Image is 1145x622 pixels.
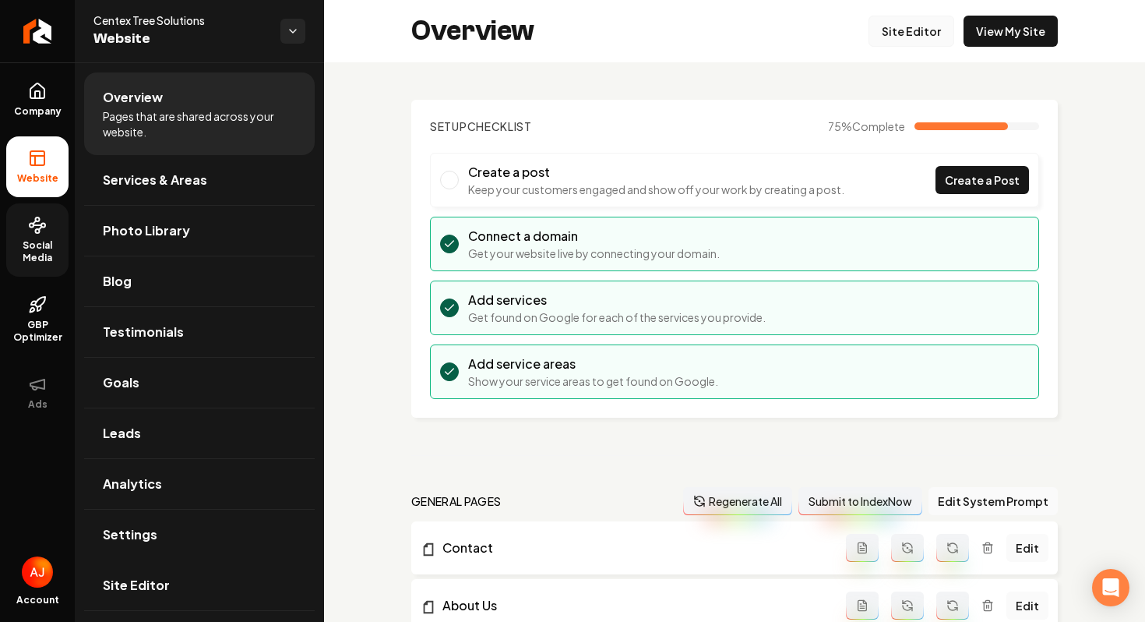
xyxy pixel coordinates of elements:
[6,69,69,130] a: Company
[1006,534,1048,562] a: Edit
[103,323,184,341] span: Testimonials
[868,16,954,47] a: Site Editor
[430,118,532,134] h2: Checklist
[84,510,315,560] a: Settings
[6,362,69,423] button: Ads
[84,358,315,408] a: Goals
[84,459,315,509] a: Analytics
[935,166,1029,194] a: Create a Post
[84,256,315,306] a: Blog
[23,19,52,44] img: Rebolt Logo
[84,206,315,256] a: Photo Library
[6,283,69,356] a: GBP Optimizer
[421,539,846,557] a: Contact
[1092,569,1129,606] div: Open Intercom Messenger
[84,307,315,357] a: Testimonials
[852,119,905,133] span: Complete
[468,309,766,325] p: Get found on Google for each of the services you provide.
[103,108,296,140] span: Pages that are shared across your website.
[6,239,69,264] span: Social Media
[468,246,720,261] p: Get your website live by connecting your domain.
[103,272,132,291] span: Blog
[468,163,844,182] h3: Create a post
[421,596,846,615] a: About Us
[1006,592,1048,620] a: Edit
[103,221,190,240] span: Photo Library
[468,182,844,197] p: Keep your customers engaged and show off your work by creating a post.
[84,408,315,458] a: Leads
[468,291,766,309] h3: Add services
[964,16,1058,47] a: View My Site
[22,557,53,588] img: Austin Jellison
[6,203,69,277] a: Social Media
[430,119,467,133] span: Setup
[846,534,879,562] button: Add admin page prompt
[84,155,315,205] a: Services & Areas
[103,475,162,493] span: Analytics
[468,227,720,246] h3: Connect a domain
[103,424,141,443] span: Leads
[683,487,792,515] button: Regenerate All
[928,487,1058,515] button: Edit System Prompt
[828,118,905,134] span: 75 %
[103,373,139,392] span: Goals
[103,88,163,107] span: Overview
[6,319,69,344] span: GBP Optimizer
[103,171,207,189] span: Services & Areas
[11,172,65,185] span: Website
[846,592,879,620] button: Add admin page prompt
[16,594,59,606] span: Account
[84,560,315,610] a: Site Editor
[22,398,54,411] span: Ads
[468,373,718,389] p: Show your service areas to get found on Google.
[93,12,268,28] span: Centex Tree Solutions
[103,576,170,595] span: Site Editor
[93,28,268,50] span: Website
[22,557,53,588] button: Open user button
[798,487,922,515] button: Submit to IndexNow
[8,105,68,118] span: Company
[103,525,157,544] span: Settings
[411,16,534,47] h2: Overview
[468,355,718,373] h3: Add service areas
[411,493,502,509] h2: general pages
[945,172,1020,189] span: Create a Post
